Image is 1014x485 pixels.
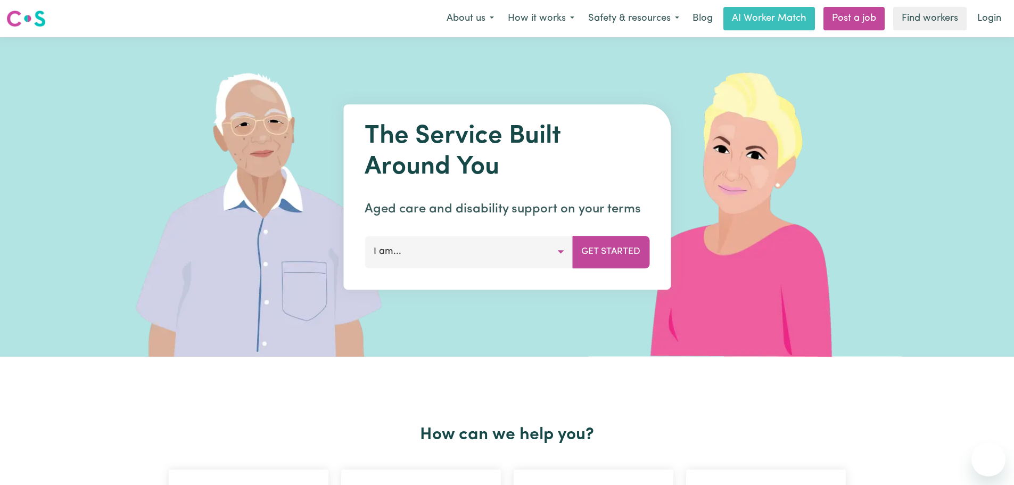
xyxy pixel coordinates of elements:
button: I am... [365,236,573,268]
a: Blog [686,7,719,30]
h1: The Service Built Around You [365,121,649,183]
a: Careseekers logo [6,6,46,31]
p: Aged care and disability support on your terms [365,200,649,219]
button: How it works [501,7,581,30]
h2: How can we help you? [162,425,852,445]
iframe: Button to launch messaging window [971,442,1005,476]
a: Post a job [823,7,885,30]
a: Find workers [893,7,967,30]
button: Get Started [572,236,649,268]
button: Safety & resources [581,7,686,30]
a: AI Worker Match [723,7,815,30]
img: Careseekers logo [6,9,46,28]
a: Login [971,7,1008,30]
button: About us [440,7,501,30]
